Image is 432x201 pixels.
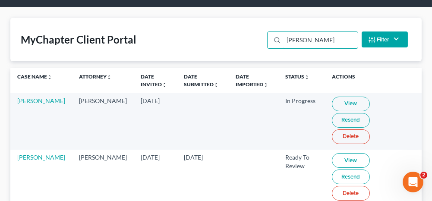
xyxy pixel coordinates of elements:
[420,172,427,179] span: 2
[403,172,423,192] iframe: Intercom live chat
[304,75,309,80] i: unfold_more
[236,73,268,87] a: Date Importedunfold_more
[263,82,268,88] i: unfold_more
[214,82,219,88] i: unfold_more
[332,186,370,201] a: Delete
[284,32,357,48] input: Search...
[107,75,112,80] i: unfold_more
[332,170,370,184] a: Resend
[332,113,370,128] a: Resend
[332,129,370,144] a: Delete
[332,153,370,168] a: View
[17,73,52,80] a: Case Nameunfold_more
[325,68,422,93] th: Actions
[278,93,325,149] td: In Progress
[141,154,160,161] span: [DATE]
[72,93,134,149] td: [PERSON_NAME]
[79,73,112,80] a: Attorneyunfold_more
[141,97,160,104] span: [DATE]
[162,82,167,88] i: unfold_more
[184,154,203,161] span: [DATE]
[141,73,167,87] a: Date Invitedunfold_more
[362,31,408,47] button: Filter
[332,97,370,111] a: View
[184,73,219,87] a: Date Submittedunfold_more
[21,33,136,47] div: MyChapter Client Portal
[17,154,65,161] a: [PERSON_NAME]
[17,97,65,104] a: [PERSON_NAME]
[47,75,52,80] i: unfold_more
[285,73,309,80] a: Statusunfold_more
